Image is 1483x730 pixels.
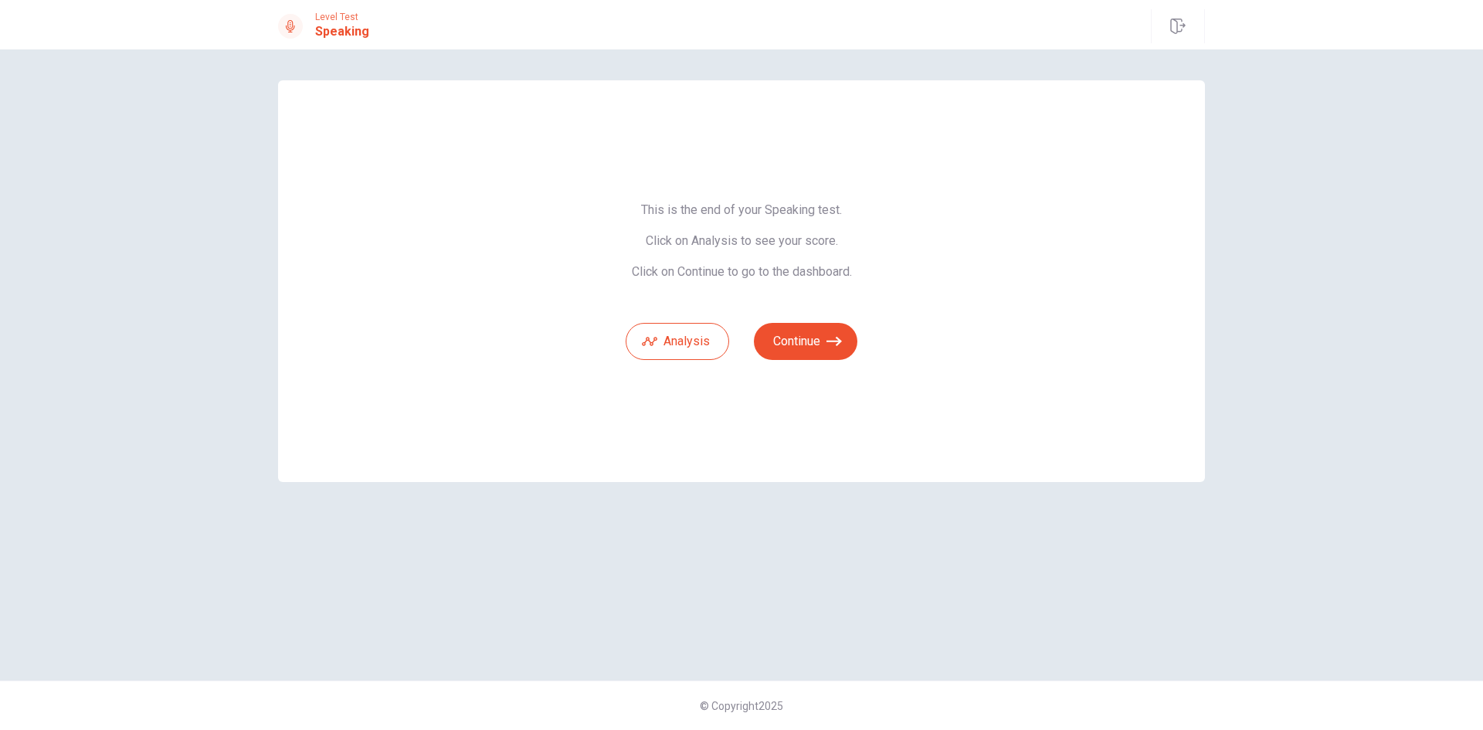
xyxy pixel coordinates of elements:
[315,22,369,41] h1: Speaking
[700,700,783,712] span: © Copyright 2025
[626,323,729,360] button: Analysis
[315,12,369,22] span: Level Test
[754,323,857,360] button: Continue
[626,202,857,280] span: This is the end of your Speaking test. Click on Analysis to see your score. Click on Continue to ...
